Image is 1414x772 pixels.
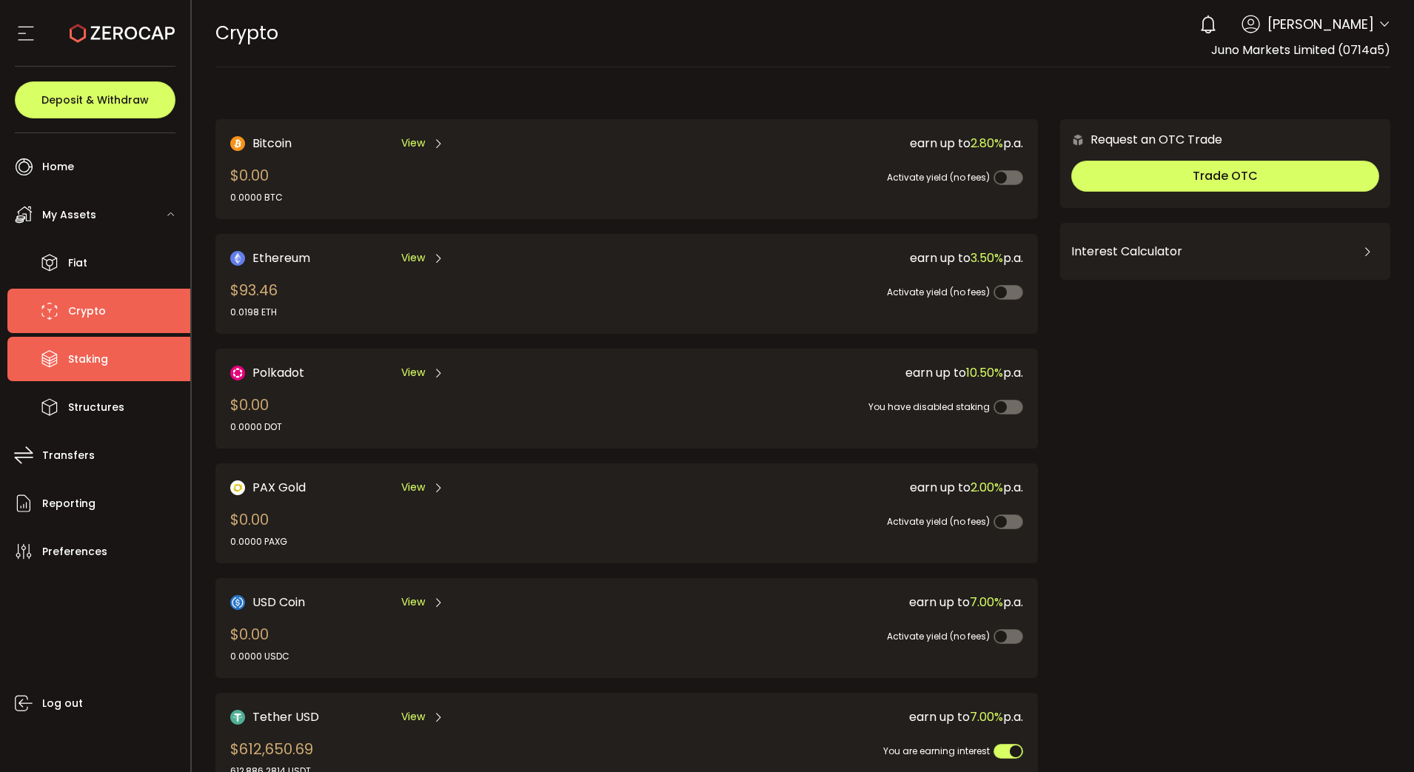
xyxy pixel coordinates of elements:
div: Request an OTC Trade [1060,130,1222,149]
span: Activate yield (no fees) [887,286,990,298]
span: PAX Gold [252,478,306,497]
div: earn up to p.a. [617,363,1023,382]
span: USD Coin [252,593,305,611]
span: You are earning interest [883,745,990,757]
img: PAX Gold [230,480,245,495]
img: Ethereum [230,251,245,266]
span: Bitcoin [252,134,292,152]
span: You have disabled staking [868,400,990,413]
span: 3.50% [971,249,1003,266]
img: Tether USD [230,710,245,725]
span: View [401,250,425,266]
button: Deposit & Withdraw [15,81,175,118]
div: $0.00 [230,623,289,663]
span: My Assets [42,204,96,226]
div: 0.0198 ETH [230,306,278,319]
iframe: Chat Widget [1340,701,1414,772]
img: 6nGpN7MZ9FLuBP83NiajKbTRY4UzlzQtBKtCrLLspmCkSvCZHBKvY3NxgQaT5JnOQREvtQ257bXeeSTueZfAPizblJ+Fe8JwA... [1071,133,1085,147]
span: 2.80% [971,135,1003,152]
span: Deposit & Withdraw [41,95,149,105]
span: View [401,709,425,725]
span: View [401,135,425,151]
div: 0.0000 USDC [230,650,289,663]
span: 7.00% [970,708,1003,725]
span: Fiat [68,252,87,274]
div: $0.00 [230,164,283,204]
span: Juno Markets Limited (0714a5) [1211,41,1390,58]
span: Log out [42,693,83,714]
span: View [401,594,425,610]
span: 7.00% [970,594,1003,611]
span: Staking [68,349,108,370]
span: Trade OTC [1193,167,1258,184]
span: Home [42,156,74,178]
div: $93.46 [230,279,278,319]
div: earn up to p.a. [617,478,1023,497]
span: Crypto [215,20,278,46]
img: Bitcoin [230,136,245,151]
div: earn up to p.a. [617,708,1023,726]
span: [PERSON_NAME] [1267,14,1374,34]
span: Tether USD [252,708,319,726]
span: Structures [68,397,124,418]
span: Activate yield (no fees) [887,630,990,642]
div: 0.0000 PAXG [230,535,287,548]
div: $0.00 [230,508,287,548]
div: 0.0000 DOT [230,420,282,434]
span: View [401,480,425,495]
span: Activate yield (no fees) [887,515,990,528]
img: DOT [230,366,245,380]
span: 10.50% [966,364,1003,381]
span: Crypto [68,301,106,322]
img: USD Coin [230,595,245,610]
div: $0.00 [230,394,282,434]
span: Preferences [42,541,107,563]
span: Polkadot [252,363,304,382]
span: Activate yield (no fees) [887,171,990,184]
span: 2.00% [971,479,1003,496]
div: 0.0000 BTC [230,191,283,204]
div: earn up to p.a. [617,134,1023,152]
span: Ethereum [252,249,310,267]
div: Interest Calculator [1071,234,1379,269]
div: earn up to p.a. [617,593,1023,611]
span: Reporting [42,493,96,514]
span: View [401,365,425,380]
span: Transfers [42,445,95,466]
div: earn up to p.a. [617,249,1023,267]
button: Trade OTC [1071,161,1379,192]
